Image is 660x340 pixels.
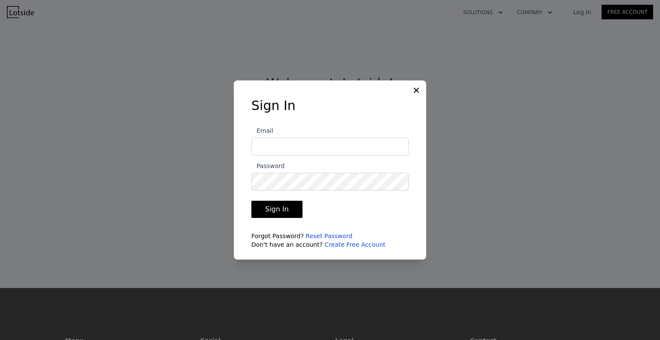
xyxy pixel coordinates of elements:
[324,241,385,248] a: Create Free Account
[251,201,302,218] button: Sign In
[251,232,409,249] div: Forgot Password? Don't have an account?
[251,173,409,191] input: Password
[251,127,273,134] span: Email
[306,233,352,239] a: Reset Password
[251,162,284,169] span: Password
[251,138,409,156] input: Email
[251,98,409,113] h3: Sign In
